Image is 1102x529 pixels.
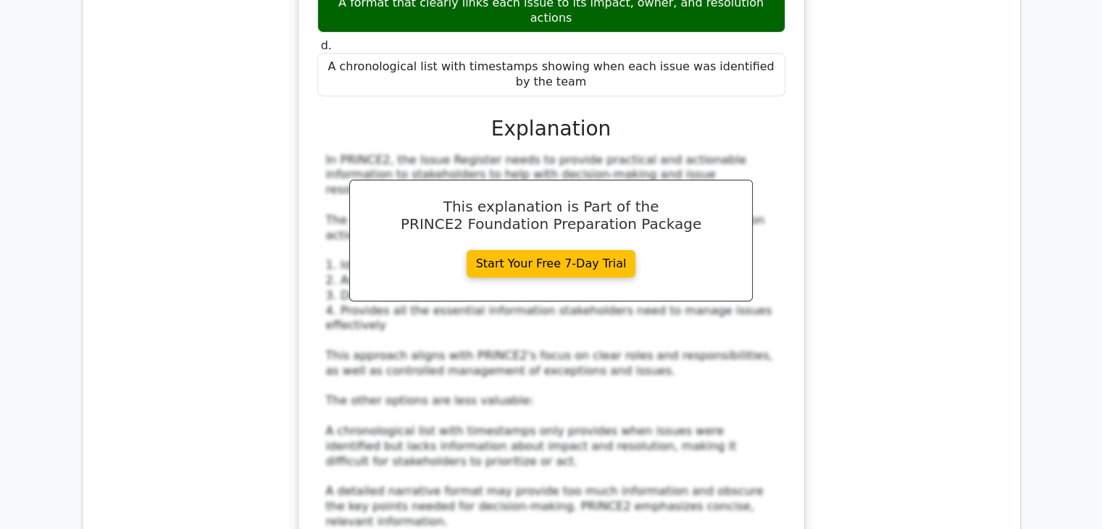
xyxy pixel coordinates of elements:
[321,38,332,52] span: d.
[467,250,636,278] a: Start Your Free 7-Day Trial
[326,117,777,141] h3: Explanation
[317,53,785,96] div: A chronological list with timestamps showing when each issue was identified by the team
